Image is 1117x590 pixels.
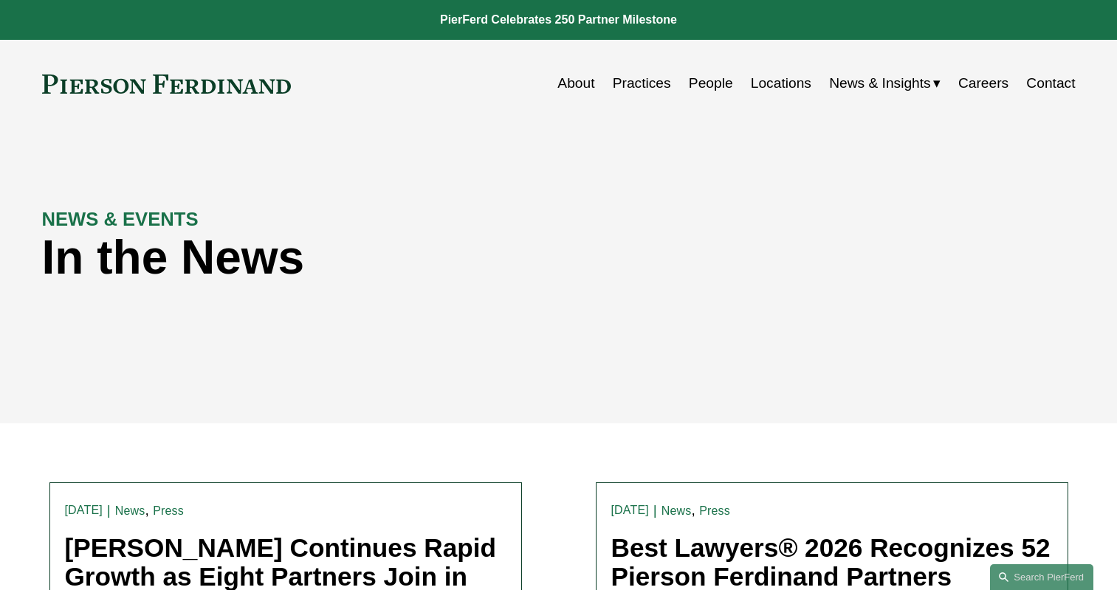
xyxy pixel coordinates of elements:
[751,69,811,97] a: Locations
[829,69,941,97] a: folder dropdown
[115,504,145,517] a: News
[153,504,184,517] a: Press
[42,209,199,229] strong: NEWS & EVENTS
[65,504,103,516] time: [DATE]
[699,504,730,517] a: Press
[1026,69,1075,97] a: Contact
[990,564,1093,590] a: Search this site
[691,502,695,518] span: ,
[689,69,733,97] a: People
[613,69,671,97] a: Practices
[958,69,1008,97] a: Careers
[557,69,594,97] a: About
[611,504,649,516] time: [DATE]
[42,231,817,285] h1: In the News
[145,502,148,518] span: ,
[661,504,692,517] a: News
[829,71,931,97] span: News & Insights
